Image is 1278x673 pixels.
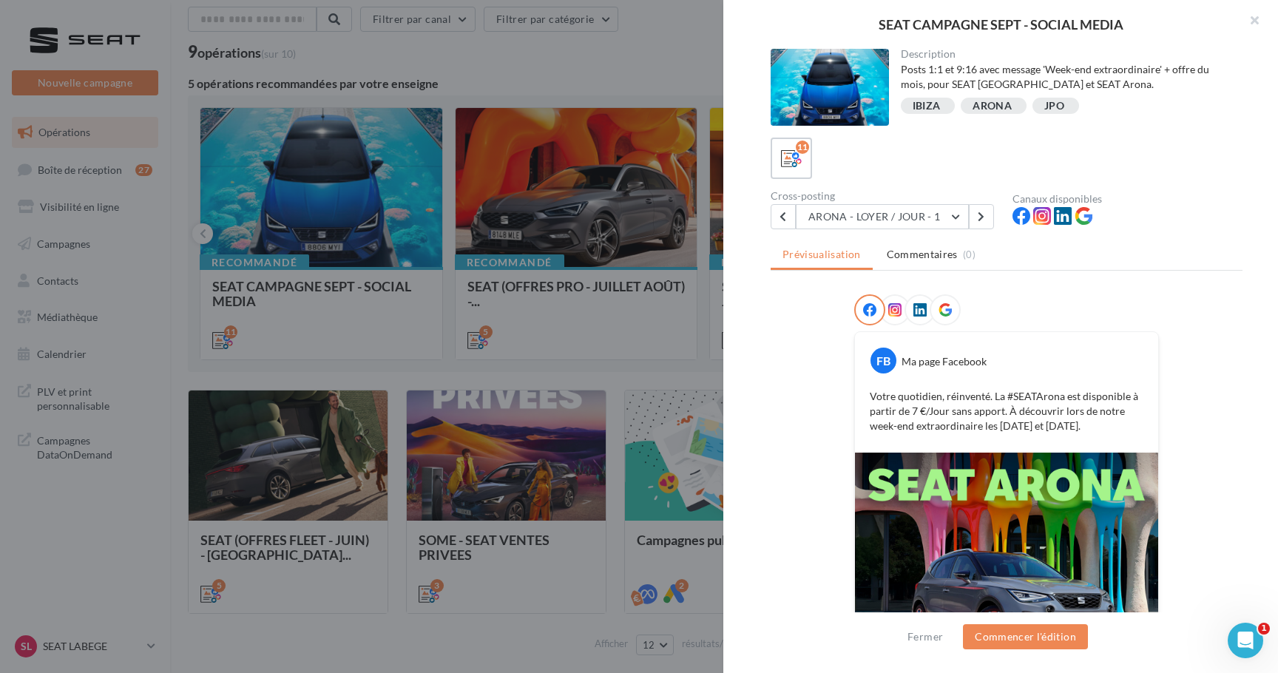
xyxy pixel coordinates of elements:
div: SEAT CAMPAGNE SEPT - SOCIAL MEDIA [747,18,1254,31]
div: IBIZA [913,101,941,112]
div: JPO [1044,101,1064,112]
button: Commencer l'édition [963,624,1088,649]
span: 1 [1258,623,1270,635]
span: Commentaires [887,247,958,262]
p: Votre quotidien, réinventé. La #SEATArona est disponible à partir de 7 €/Jour sans apport. À déco... [870,389,1143,433]
span: (0) [963,248,976,260]
div: Ma page Facebook [902,354,987,369]
div: ARONA [973,101,1012,112]
button: Fermer [902,628,949,646]
div: Description [901,49,1231,59]
div: FB [870,348,896,373]
div: 11 [796,141,809,154]
div: Posts 1:1 et 9:16 avec message 'Week-end extraordinaire' + offre du mois, pour SEAT [GEOGRAPHIC_D... [901,62,1231,92]
div: Cross-posting [771,191,1001,201]
iframe: Intercom live chat [1228,623,1263,658]
div: Canaux disponibles [1012,194,1242,204]
button: ARONA - LOYER / JOUR - 1 [796,204,969,229]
